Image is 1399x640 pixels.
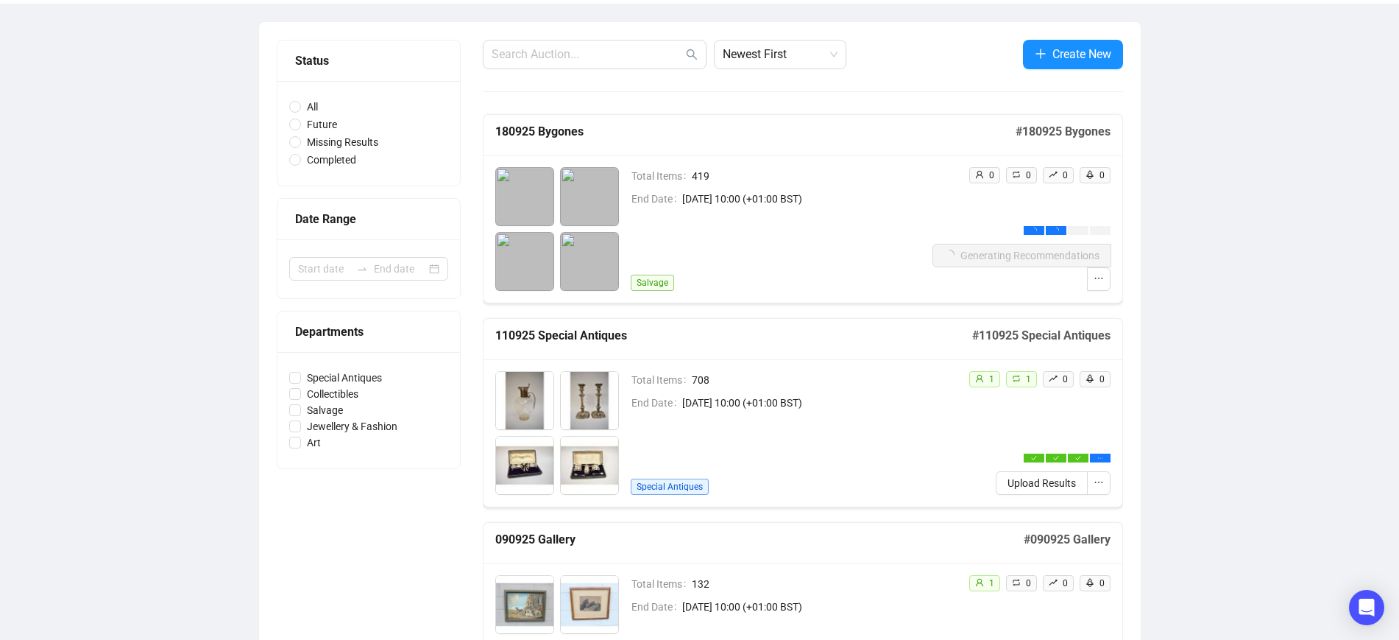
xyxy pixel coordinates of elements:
span: loading [1052,227,1059,233]
h5: 110925 Special Antiques [495,327,972,345]
span: Newest First [723,41,837,68]
span: 1 [989,578,994,588]
h5: # 090925 Gallery [1024,531,1111,549]
span: Salvage [631,275,674,291]
input: Start date [298,261,350,277]
span: Jewellery & Fashion [301,418,403,435]
span: 0 [1026,578,1031,588]
span: rise [1049,374,1058,383]
span: 419 [692,168,932,184]
button: Upload Results [996,471,1088,495]
span: ellipsis [1094,477,1104,488]
span: End Date [631,191,682,207]
span: rocket [1085,578,1094,587]
span: 0 [989,170,994,180]
span: End Date [631,599,682,615]
img: auctions [561,233,618,290]
input: End date [374,261,426,277]
span: user [975,170,984,179]
span: 0 [1063,578,1068,588]
input: Search Auction... [492,46,683,63]
h5: # 180925 Bygones [1016,123,1111,141]
span: rise [1049,578,1058,587]
img: 8004_1.jpg [561,437,618,494]
span: 0 [1063,170,1068,180]
span: check [1075,455,1081,461]
span: Create New [1052,45,1111,63]
h5: 090925 Gallery [495,531,1024,549]
span: 0 [1063,374,1068,384]
span: plus [1035,48,1046,60]
img: 7001_1.jpg [496,576,553,633]
span: 0 [1099,170,1105,180]
div: Status [295,52,442,70]
span: 1 [989,374,994,384]
img: 8001_1.jpg [496,372,553,429]
div: Open Intercom Messenger [1349,590,1384,625]
span: Total Items [631,372,692,388]
span: check [1031,455,1037,461]
span: [DATE] 10:00 (+01:00 BST) [682,599,957,615]
img: 8002_1.jpg [561,372,618,429]
a: 180925 Bygones#180925 BygonesTotal Items419End Date[DATE] 10:00 (+01:00 BST)Salvageuser0retweet0r... [483,114,1123,303]
span: retweet [1012,578,1021,587]
span: [DATE] 10:00 (+01:00 BST) [682,395,957,411]
span: Total Items [631,168,692,184]
img: auctions [496,168,553,225]
span: loading [1030,227,1037,233]
span: Special Antiques [301,370,388,386]
img: 7002_1.jpg [561,576,618,633]
span: 0 [1099,578,1105,588]
span: to [356,263,368,275]
img: 8003_1.jpg [496,437,553,494]
span: [DATE] 10:00 (+01:00 BST) [682,191,932,207]
img: auctions [561,168,618,225]
span: ellipsis [1097,455,1103,461]
div: Date Range [295,210,442,228]
span: search [686,49,698,60]
span: user [975,578,984,587]
span: End Date [631,395,682,411]
span: 0 [1026,170,1031,180]
h5: 180925 Bygones [495,123,1016,141]
span: Future [301,116,343,133]
span: ellipsis [1094,273,1104,284]
span: Art [301,435,327,451]
span: retweet [1012,374,1021,383]
span: rocket [1085,374,1094,383]
span: Salvage [301,402,349,418]
span: rise [1049,170,1058,179]
span: check [1053,455,1059,461]
span: Missing Results [301,134,384,150]
span: rocket [1085,170,1094,179]
a: 110925 Special Antiques#110925 Special AntiquesTotal Items708End Date[DATE] 10:00 (+01:00 BST)Spe... [483,318,1123,507]
span: Collectibles [301,386,364,402]
button: Create New [1023,40,1123,69]
span: All [301,99,324,115]
span: Total Items [631,576,692,592]
div: Departments [295,323,442,341]
button: Generating Recommendations [932,244,1111,267]
span: 1 [1026,374,1031,384]
span: 0 [1099,374,1105,384]
span: swap-right [356,263,368,275]
h5: # 110925 Special Antiques [972,327,1111,345]
span: Upload Results [1007,475,1076,491]
span: user [975,374,984,383]
span: retweet [1012,170,1021,179]
span: 708 [692,372,957,388]
span: Completed [301,152,362,168]
span: Special Antiques [631,479,709,495]
span: 132 [692,576,957,592]
img: auctions [496,233,553,290]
